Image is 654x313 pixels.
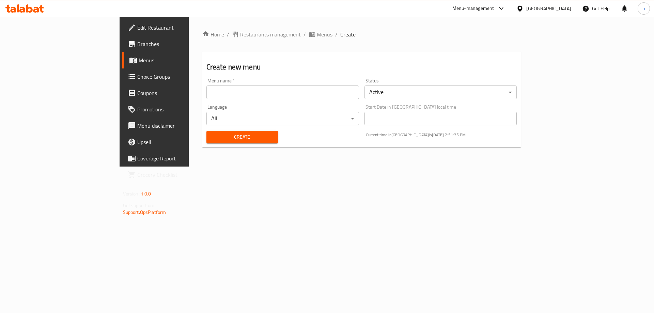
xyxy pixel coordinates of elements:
span: Upsell [137,138,223,146]
span: Create [340,30,356,38]
span: Choice Groups [137,73,223,81]
div: [GEOGRAPHIC_DATA] [526,5,571,12]
span: 1.0.0 [141,189,151,198]
a: Menus [309,30,332,38]
span: Branches [137,40,223,48]
a: Branches [122,36,229,52]
a: Menu disclaimer [122,118,229,134]
span: Menus [317,30,332,38]
a: Menus [122,52,229,68]
span: Restaurants management [240,30,301,38]
a: Promotions [122,101,229,118]
button: Create [206,131,278,143]
span: Menu disclaimer [137,122,223,130]
span: Create [212,133,272,141]
a: Grocery Checklist [122,167,229,183]
a: Upsell [122,134,229,150]
input: Please enter Menu name [206,85,359,99]
span: Menus [139,56,223,64]
span: b [642,5,645,12]
li: / [335,30,338,38]
a: Coupons [122,85,229,101]
span: Coupons [137,89,223,97]
span: Coverage Report [137,154,223,162]
div: All [206,112,359,125]
span: Version: [123,189,140,198]
span: Grocery Checklist [137,171,223,179]
span: Edit Restaurant [137,24,223,32]
a: Choice Groups [122,68,229,85]
a: Support.OpsPlatform [123,208,166,217]
a: Restaurants management [232,30,301,38]
div: Active [364,85,517,99]
a: Edit Restaurant [122,19,229,36]
span: Promotions [137,105,223,113]
nav: breadcrumb [202,30,521,38]
a: Coverage Report [122,150,229,167]
div: Menu-management [452,4,494,13]
h2: Create new menu [206,62,517,72]
span: Get support on: [123,201,154,210]
p: Current time in [GEOGRAPHIC_DATA] is [DATE] 2:51:35 PM [366,132,517,138]
li: / [303,30,306,38]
